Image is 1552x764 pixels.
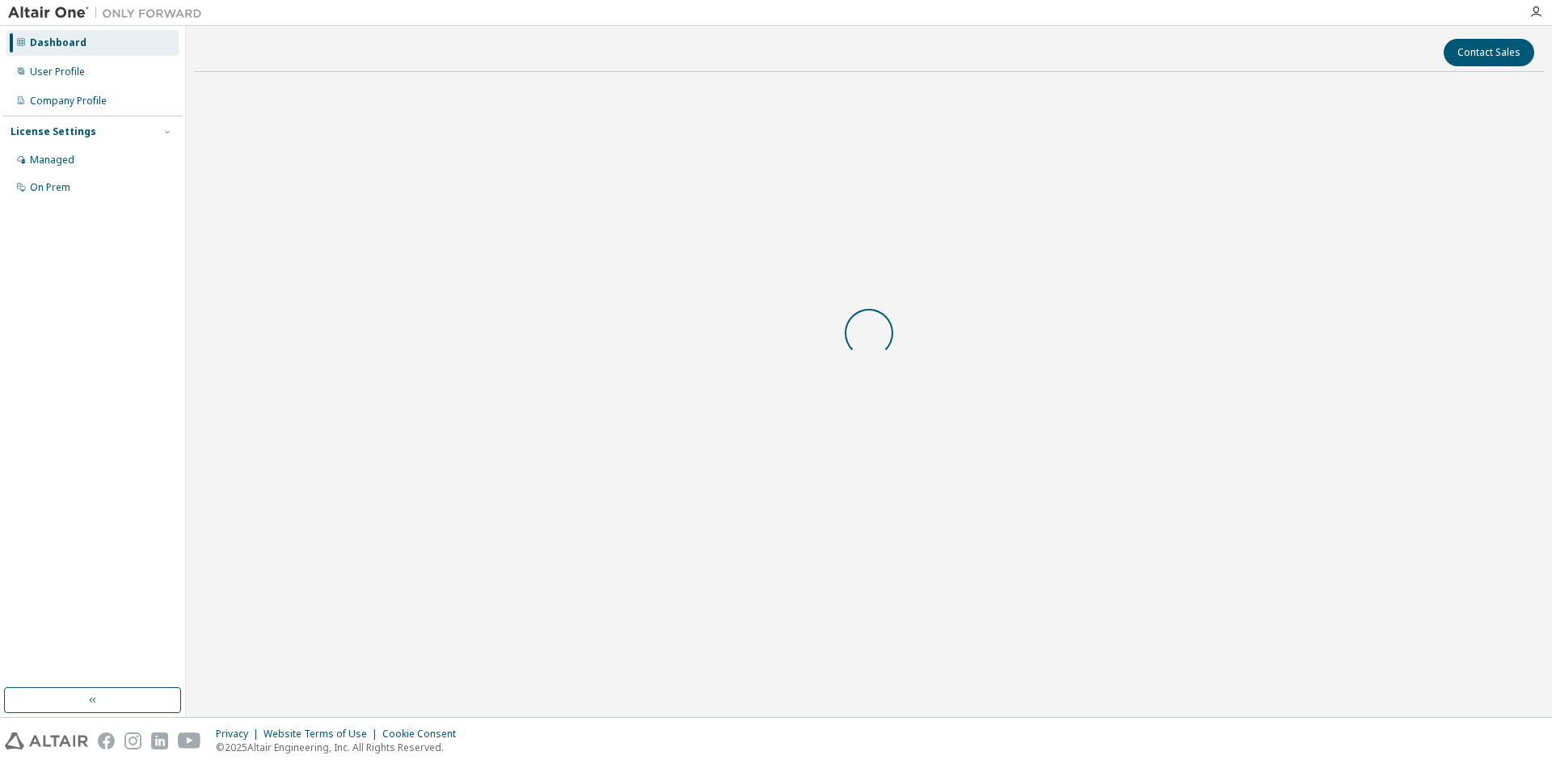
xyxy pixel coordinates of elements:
img: instagram.svg [124,732,141,749]
div: User Profile [30,65,85,78]
img: linkedin.svg [151,732,168,749]
div: License Settings [11,125,96,138]
img: altair_logo.svg [5,732,88,749]
div: Dashboard [30,36,86,49]
div: On Prem [30,181,70,194]
div: Company Profile [30,95,107,108]
div: Managed [30,154,74,167]
img: facebook.svg [98,732,115,749]
img: Altair One [8,5,210,21]
p: © 2025 Altair Engineering, Inc. All Rights Reserved. [216,741,466,754]
div: Privacy [216,728,264,741]
div: Cookie Consent [382,728,466,741]
img: youtube.svg [178,732,201,749]
button: Contact Sales [1444,39,1534,66]
div: Website Terms of Use [264,728,382,741]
